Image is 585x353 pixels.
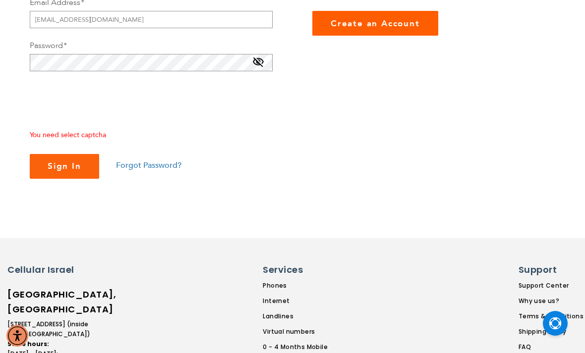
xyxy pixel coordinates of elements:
h6: Support [519,263,578,276]
a: Phones [263,281,353,290]
a: Support Center [519,281,584,290]
a: Internet [263,297,353,305]
h6: Cellular Israel [7,263,92,276]
div: You need select captcha [30,129,273,142]
span: Sign In [48,160,81,172]
h6: [GEOGRAPHIC_DATA], [GEOGRAPHIC_DATA] [7,287,92,317]
input: Email [30,11,273,28]
iframe: reCAPTCHA [30,83,180,122]
a: Why use us? [519,297,584,305]
a: Create an Account [312,11,438,36]
button: Sign In [30,154,99,179]
a: Terms & Conditions [519,312,584,321]
a: Landlines [263,312,353,321]
a: Virtual numbers [263,327,353,336]
label: Password [30,40,66,51]
span: Create an Account [331,18,420,29]
a: FAQ [519,343,584,352]
a: Forgot Password? [116,160,181,171]
a: Shipping Policy [519,327,584,336]
div: Accessibility Menu [6,325,28,347]
h6: Services [263,263,347,276]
